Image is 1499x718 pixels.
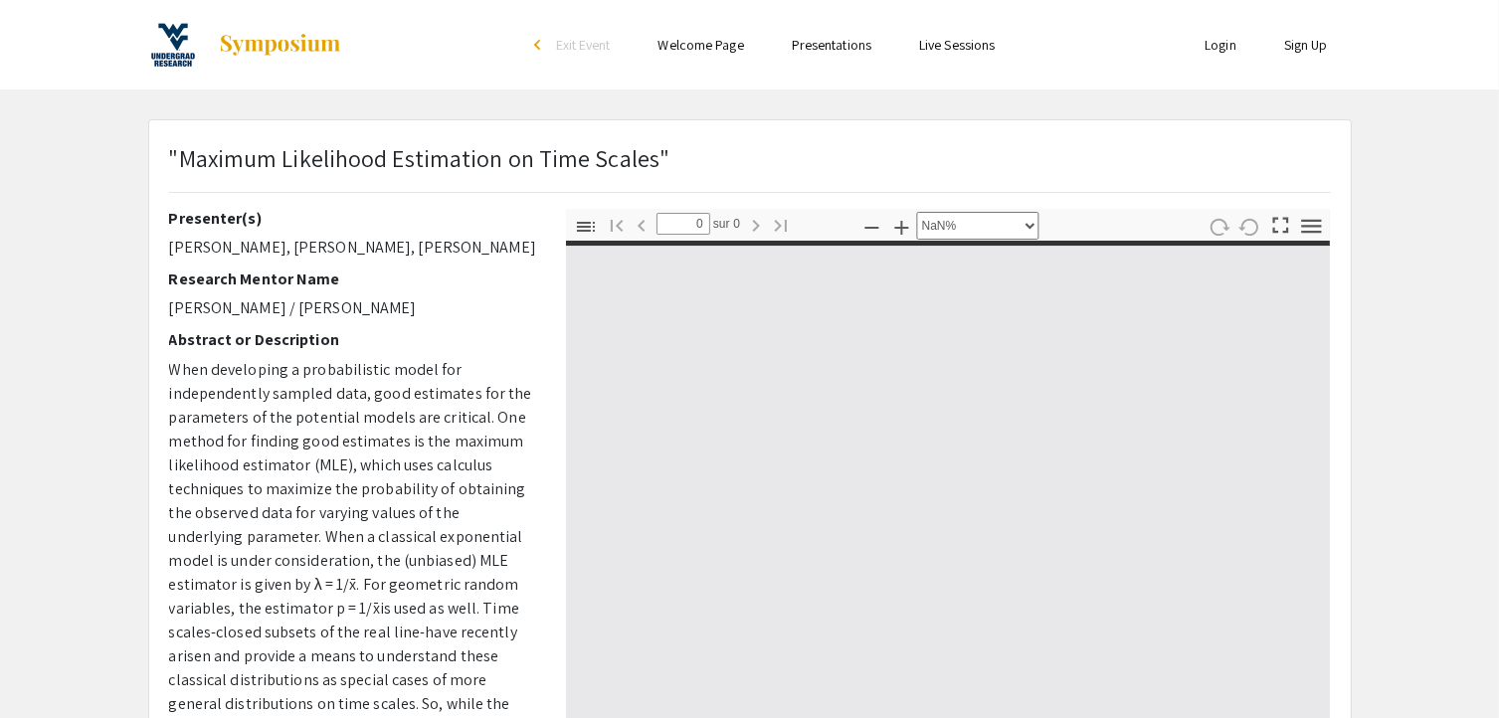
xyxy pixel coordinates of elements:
[169,209,536,228] h2: Presenter(s)
[710,213,741,235] span: sur 0
[917,212,1039,240] select: Zoom
[15,628,85,703] iframe: Chat
[556,36,611,54] span: Exit Event
[1294,212,1328,241] button: Outils
[1232,212,1266,241] button: Rotation antihoraire
[148,20,198,70] img: West Virginia University Summer Undergraduate Research Symposium
[169,359,532,595] span: When developing a probabilistic model for independently sampled data, good estimates for the para...
[1263,209,1297,238] button: Basculer en mode présentation
[373,598,380,619] span: x̄
[169,574,519,619] span: . For geometric random variables, the estimator p = 1/
[658,36,744,54] a: Welcome Page
[656,213,710,235] input: Page
[169,140,670,176] p: "Maximum Likelihood Estimation on Time Scales"
[792,36,871,54] a: Presentations
[739,210,773,239] button: Page suivante
[855,212,889,241] button: Zoom arrière
[148,20,342,70] a: West Virginia University Summer Undergraduate Research Symposium
[169,330,536,349] h2: Abstract or Description
[1202,212,1235,241] button: Rotation horaire
[625,210,658,239] button: Page précédente
[569,212,603,241] button: Afficher/Masquer le panneau latéral
[1205,36,1236,54] a: Login
[349,574,356,595] span: x̄
[885,212,919,241] button: Zoom avant
[919,36,995,54] a: Live Sessions
[218,33,342,57] img: Symposium by ForagerOne
[169,236,536,260] p: [PERSON_NAME], [PERSON_NAME], [PERSON_NAME]
[169,296,536,320] p: [PERSON_NAME] / [PERSON_NAME]
[764,210,798,239] button: Aller à la dernière page
[169,269,536,288] h2: Research Mentor Name
[1284,36,1328,54] a: Sign Up
[534,39,546,51] div: arrow_back_ios
[600,210,634,239] button: Aller à la première page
